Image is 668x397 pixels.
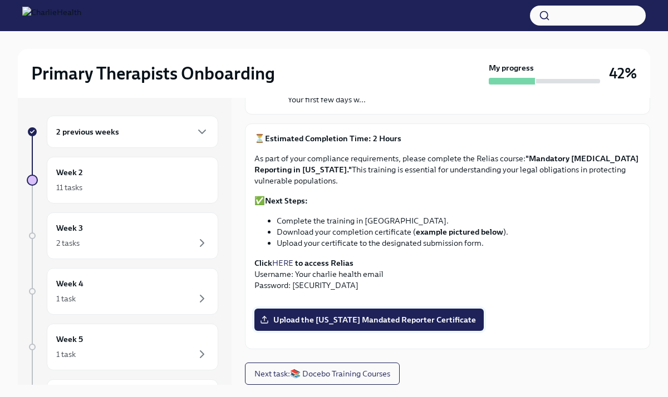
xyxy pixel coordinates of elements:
span: Upload the [US_STATE] Mandated Reporter Certificate [262,314,476,325]
p: Username: Your charlie health email Password: [SECURITY_DATA] [254,257,641,291]
h3: 42% [609,63,637,83]
p: As part of your compliance requirements, please complete the Relias course: This training is esse... [254,153,641,186]
a: Week 51 task [27,324,218,370]
div: 2 tasks [56,237,80,249]
strong: Next Steps: [265,196,308,206]
img: CharlieHealth [22,7,81,24]
strong: to access Relias [295,258,353,268]
h6: Week 2 [56,166,83,178]
strong: My progress [489,62,534,73]
a: HERE [272,258,293,268]
label: Upload the [US_STATE] Mandated Reporter Certificate [254,309,484,331]
h2: Primary Therapists Onboarding [31,62,275,85]
div: 1 task [56,349,76,360]
strong: example pictured below [416,227,503,237]
h6: Week 4 [56,277,83,290]
li: Complete the training in [GEOGRAPHIC_DATA]. [277,215,641,226]
p: ⏳ [254,133,641,144]
p: ✅ [254,195,641,206]
div: 11 tasks [56,182,82,193]
h6: 2 previous weeks [56,126,119,138]
li: Upload your certificate to the designated submission form. [277,237,641,249]
a: Week 41 task [27,268,218,315]
strong: Click [254,258,272,268]
a: Week 32 tasks [27,212,218,259]
span: Next task : 📚 Docebo Training Courses [254,368,390,379]
button: Next task:📚 Docebo Training Courses [245,363,400,385]
li: Download your completion certificate ( ). [277,226,641,237]
strong: Estimated Completion Time: 2 Hours [265,133,401,143]
h6: Week 5 [56,333,83,345]
p: Your first few days w... [288,94,520,105]
div: 1 task [56,293,76,304]
div: 2 previous weeks [47,116,218,148]
h6: Week 3 [56,222,83,234]
a: Week 211 tasks [27,157,218,204]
